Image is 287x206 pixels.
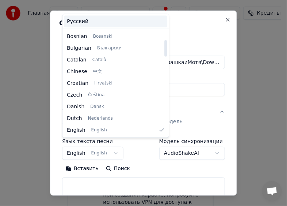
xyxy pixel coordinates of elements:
[67,91,82,98] span: Czech
[67,33,87,40] span: Bosnian
[93,34,112,40] span: Bosanski
[67,68,87,75] span: Chinese
[88,92,105,98] span: Čeština
[67,56,87,63] span: Catalan
[67,79,88,87] span: Croatian
[92,57,106,63] span: Català
[95,80,113,86] span: Hrvatski
[97,45,122,51] span: Български
[67,126,85,134] span: English
[67,115,82,122] span: Dutch
[67,103,84,110] span: Danish
[88,115,113,121] span: Nederlands
[91,104,104,109] span: Dansk
[67,18,88,25] span: Русский
[93,68,102,74] span: 中文
[91,127,107,133] span: English
[67,44,91,52] span: Bulgarian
